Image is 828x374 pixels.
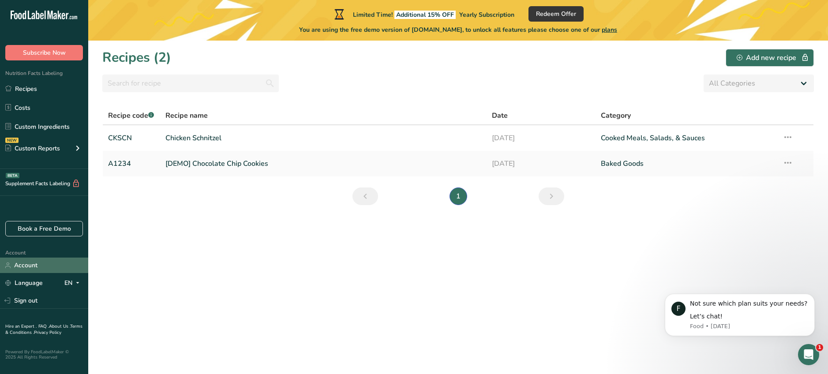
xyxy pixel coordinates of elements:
[459,11,514,19] span: Yearly Subscription
[299,25,617,34] span: You are using the free demo version of [DOMAIN_NAME], to unlock all features please choose one of...
[5,221,83,236] a: Book a Free Demo
[108,111,154,120] span: Recipe code
[165,154,482,173] a: [DEMO] Chocolate Chip Cookies
[652,280,828,350] iframe: Intercom notifications message
[492,154,590,173] a: [DATE]
[108,154,155,173] a: A1234
[492,110,508,121] span: Date
[352,187,378,205] a: Previous page
[816,344,823,351] span: 1
[108,129,155,147] a: CKSCN
[602,26,617,34] span: plans
[528,6,584,22] button: Redeem Offer
[492,129,590,147] a: [DATE]
[601,129,772,147] a: Cooked Meals, Salads, & Sauces
[737,52,803,63] div: Add new recipe
[102,48,171,67] h1: Recipes (2)
[165,110,208,121] span: Recipe name
[34,329,61,336] a: Privacy Policy
[798,344,819,365] iframe: Intercom live chat
[5,323,37,329] a: Hire an Expert .
[165,129,482,147] a: Chicken Schnitzel
[5,138,19,143] div: NEW
[539,187,564,205] a: Next page
[23,48,66,57] span: Subscribe Now
[601,110,631,121] span: Category
[726,49,814,67] button: Add new recipe
[333,9,514,19] div: Limited Time!
[5,349,83,360] div: Powered By FoodLabelMaker © 2025 All Rights Reserved
[394,11,456,19] span: Additional 15% OFF
[6,173,19,178] div: BETA
[5,275,43,291] a: Language
[5,144,60,153] div: Custom Reports
[102,75,279,92] input: Search for recipe
[38,323,49,329] a: FAQ .
[64,278,83,288] div: EN
[5,45,83,60] button: Subscribe Now
[49,323,70,329] a: About Us .
[5,323,82,336] a: Terms & Conditions .
[601,154,772,173] a: Baked Goods
[536,9,576,19] span: Redeem Offer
